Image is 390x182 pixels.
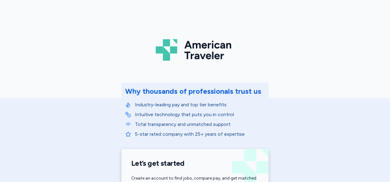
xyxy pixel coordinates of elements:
[135,121,265,128] p: Total transparency and unmatched support
[135,131,265,138] p: 5-star rated company with 25+ years of expertise
[135,101,265,108] p: Industry-leading pay and top tier benefits
[125,86,261,96] div: Why thousands of professionals trust us
[135,111,265,118] p: Intuitive technology that puts you in control
[156,37,234,63] img: Logo
[131,159,259,168] h1: Let’s get started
